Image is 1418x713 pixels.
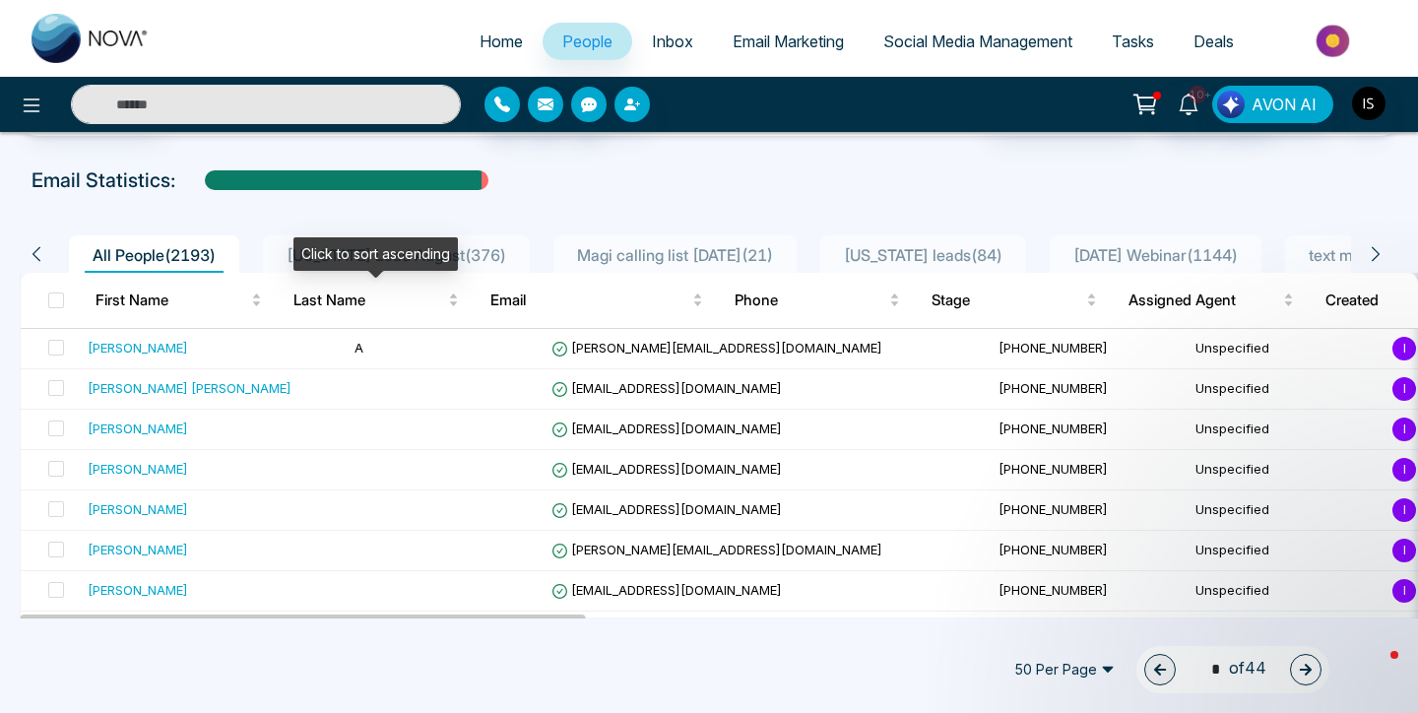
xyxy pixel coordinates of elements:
[88,499,188,519] div: [PERSON_NAME]
[1000,654,1128,685] span: 50 Per Page
[569,245,781,265] span: Magi calling list [DATE] ( 21 )
[460,23,543,60] a: Home
[1392,337,1416,360] span: I
[733,32,844,51] span: Email Marketing
[1188,490,1385,531] td: Unspecified
[88,540,188,559] div: [PERSON_NAME]
[719,273,916,328] th: Phone
[32,14,150,63] img: Nova CRM Logo
[475,273,719,328] th: Email
[490,289,688,312] span: Email
[1188,369,1385,410] td: Unspecified
[1188,410,1385,450] td: Unspecified
[713,23,864,60] a: Email Marketing
[1199,656,1266,682] span: of 44
[551,542,882,557] span: [PERSON_NAME][EMAIL_ADDRESS][DOMAIN_NAME]
[96,289,247,312] span: First Name
[999,380,1108,396] span: [PHONE_NUMBER]
[88,580,188,600] div: [PERSON_NAME]
[88,419,188,438] div: [PERSON_NAME]
[1263,19,1406,63] img: Market-place.gif
[85,245,224,265] span: All People ( 2193 )
[1217,91,1245,118] img: Lead Flow
[1392,458,1416,482] span: I
[1092,23,1174,60] a: Tasks
[1252,93,1317,116] span: AVON AI
[1128,289,1279,312] span: Assigned Agent
[999,582,1108,598] span: [PHONE_NUMBER]
[551,340,882,356] span: [PERSON_NAME][EMAIL_ADDRESS][DOMAIN_NAME]
[354,340,363,356] span: A
[1189,86,1206,103] span: 10+
[1024,522,1418,660] iframe: Intercom notifications message
[1112,32,1154,51] span: Tasks
[1193,32,1234,51] span: Deals
[652,32,693,51] span: Inbox
[32,165,175,195] p: Email Statistics:
[932,289,1082,312] span: Stage
[551,461,782,477] span: [EMAIL_ADDRESS][DOMAIN_NAME]
[293,289,444,312] span: Last Name
[1113,273,1310,328] th: Assigned Agent
[1392,498,1416,522] span: I
[279,245,514,265] span: [US_STATE] Lead August ( 376 )
[88,459,188,479] div: [PERSON_NAME]
[293,237,458,271] div: Click to sort ascending
[1065,245,1246,265] span: [DATE] Webinar ( 1144 )
[916,273,1113,328] th: Stage
[1212,86,1333,123] button: AVON AI
[1165,86,1212,120] a: 10+
[735,289,885,312] span: Phone
[551,380,782,396] span: [EMAIL_ADDRESS][DOMAIN_NAME]
[836,245,1010,265] span: [US_STATE] leads ( 84 )
[543,23,632,60] a: People
[999,461,1108,477] span: [PHONE_NUMBER]
[551,501,782,517] span: [EMAIL_ADDRESS][DOMAIN_NAME]
[999,340,1108,356] span: [PHONE_NUMBER]
[1174,23,1254,60] a: Deals
[88,338,188,357] div: [PERSON_NAME]
[1392,377,1416,401] span: I
[88,378,291,398] div: [PERSON_NAME] [PERSON_NAME]
[1392,418,1416,441] span: I
[999,501,1108,517] span: [PHONE_NUMBER]
[562,32,612,51] span: People
[883,32,1072,51] span: Social Media Management
[1352,87,1386,120] img: User Avatar
[999,421,1108,436] span: [PHONE_NUMBER]
[864,23,1092,60] a: Social Media Management
[1188,329,1385,369] td: Unspecified
[632,23,713,60] a: Inbox
[80,273,278,328] th: First Name
[1188,450,1385,490] td: Unspecified
[1351,646,1398,693] iframe: Intercom live chat
[278,273,475,328] th: Last Name
[480,32,523,51] span: Home
[551,582,782,598] span: [EMAIL_ADDRESS][DOMAIN_NAME]
[551,421,782,436] span: [EMAIL_ADDRESS][DOMAIN_NAME]
[999,542,1108,557] span: [PHONE_NUMBER]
